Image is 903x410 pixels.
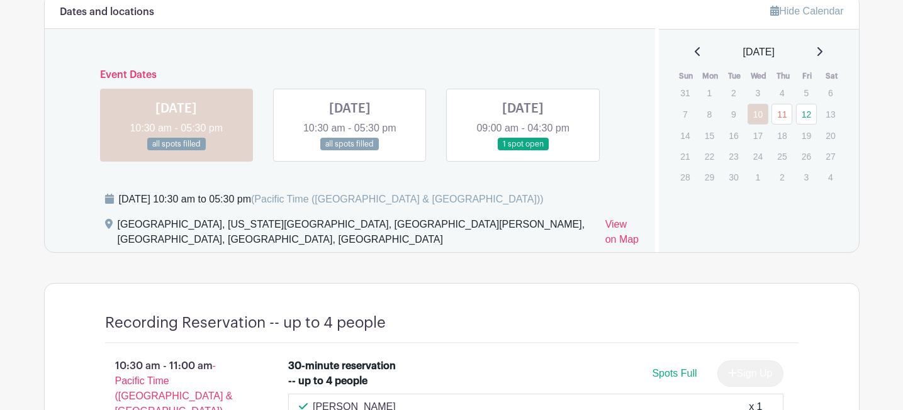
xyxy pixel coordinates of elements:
[722,70,747,82] th: Tue
[60,6,154,18] h6: Dates and locations
[288,358,397,389] div: 30-minute reservation -- up to 4 people
[675,83,695,102] p: 31
[748,104,768,125] a: 10
[771,167,792,187] p: 2
[795,70,820,82] th: Fri
[699,167,720,187] p: 29
[105,314,386,332] h4: Recording Reservation -- up to 4 people
[723,147,744,166] p: 23
[743,45,775,60] span: [DATE]
[748,126,768,145] p: 17
[723,104,744,124] p: 9
[771,83,792,102] p: 4
[605,217,640,252] a: View on Map
[771,126,792,145] p: 18
[699,104,720,124] p: 8
[796,104,817,125] a: 12
[675,104,695,124] p: 7
[819,70,844,82] th: Sat
[119,192,544,207] div: [DATE] 10:30 am to 05:30 pm
[674,70,698,82] th: Sun
[699,83,720,102] p: 1
[748,167,768,187] p: 1
[771,147,792,166] p: 25
[723,167,744,187] p: 30
[251,194,544,204] span: (Pacific Time ([GEOGRAPHIC_DATA] & [GEOGRAPHIC_DATA]))
[796,126,817,145] p: 19
[771,104,792,125] a: 11
[796,147,817,166] p: 26
[796,167,817,187] p: 3
[771,70,795,82] th: Thu
[820,104,841,124] p: 13
[698,70,723,82] th: Mon
[652,368,697,379] span: Spots Full
[747,70,771,82] th: Wed
[820,167,841,187] p: 4
[723,83,744,102] p: 2
[796,83,817,102] p: 5
[748,83,768,102] p: 3
[748,147,768,166] p: 24
[699,126,720,145] p: 15
[820,83,841,102] p: 6
[675,126,695,145] p: 14
[699,147,720,166] p: 22
[723,126,744,145] p: 16
[118,217,595,252] div: [GEOGRAPHIC_DATA], [US_STATE][GEOGRAPHIC_DATA], [GEOGRAPHIC_DATA][PERSON_NAME], [GEOGRAPHIC_DATA]...
[820,126,841,145] p: 20
[90,69,610,81] h6: Event Dates
[675,167,695,187] p: 28
[770,6,843,16] a: Hide Calendar
[820,147,841,166] p: 27
[675,147,695,166] p: 21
